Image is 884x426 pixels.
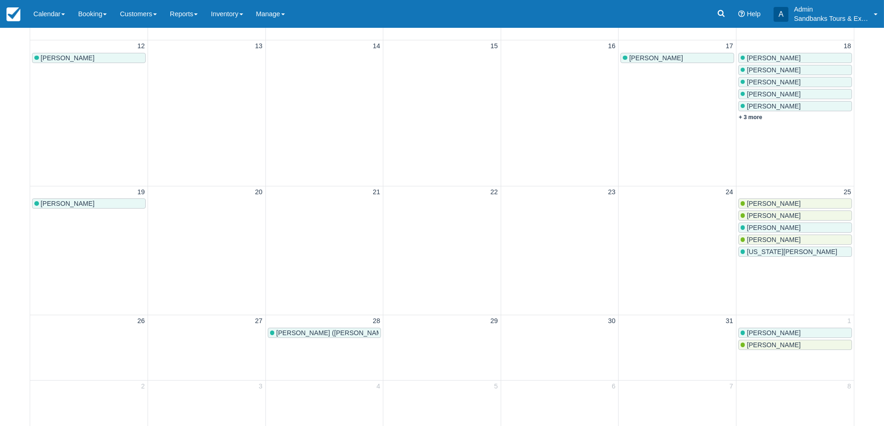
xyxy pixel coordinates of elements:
a: [PERSON_NAME] [738,65,852,75]
a: [PERSON_NAME] [738,89,852,99]
p: Sandbanks Tours & Experiences [794,14,868,23]
span: [PERSON_NAME] ([PERSON_NAME] [276,329,388,337]
span: Help [747,10,761,18]
span: [PERSON_NAME] [747,341,800,349]
a: [PERSON_NAME] [738,53,852,63]
a: 20 [253,187,265,197]
a: [PERSON_NAME] [738,328,852,338]
a: 19 [136,187,147,197]
a: [PERSON_NAME] [738,198,852,209]
div: A [774,7,788,22]
a: [PERSON_NAME] [738,77,852,87]
a: 5 [492,381,500,392]
span: [US_STATE][PERSON_NAME] [747,248,837,255]
span: [PERSON_NAME] [747,212,800,219]
a: 26 [136,316,147,326]
a: [PERSON_NAME] [32,198,146,209]
a: [PERSON_NAME] [620,53,734,63]
a: [PERSON_NAME] ([PERSON_NAME] [268,328,381,338]
span: [PERSON_NAME] [747,236,800,243]
span: [PERSON_NAME] [747,102,800,110]
a: 7 [728,381,735,392]
a: 12 [136,41,147,51]
span: [PERSON_NAME] [747,54,800,62]
a: 2 [139,381,147,392]
a: [PERSON_NAME] [738,235,852,245]
a: 16 [606,41,617,51]
a: 15 [489,41,500,51]
span: [PERSON_NAME] [629,54,683,62]
a: 24 [724,187,735,197]
a: [PERSON_NAME] [738,340,852,350]
a: [PERSON_NAME] [738,223,852,233]
a: 29 [489,316,500,326]
a: + 3 more [739,114,762,121]
a: 22 [489,187,500,197]
a: 23 [606,187,617,197]
a: [US_STATE][PERSON_NAME] [738,247,852,257]
a: 30 [606,316,617,326]
a: 4 [374,381,382,392]
a: 25 [842,187,853,197]
a: 28 [371,316,382,326]
img: checkfront-main-nav-mini-logo.png [6,7,20,21]
a: 1 [845,316,853,326]
a: 3 [257,381,265,392]
a: 21 [371,187,382,197]
a: 27 [253,316,265,326]
a: [PERSON_NAME] [32,53,146,63]
span: [PERSON_NAME] [41,200,95,207]
a: 18 [842,41,853,51]
a: 6 [610,381,617,392]
span: [PERSON_NAME] [747,224,800,231]
span: [PERSON_NAME] [41,54,95,62]
span: [PERSON_NAME] [747,78,800,86]
a: [PERSON_NAME] [738,101,852,111]
span: [PERSON_NAME] [747,90,800,98]
a: 14 [371,41,382,51]
span: [PERSON_NAME] [747,329,800,337]
span: [PERSON_NAME] [747,200,800,207]
i: Help [738,11,745,17]
a: 17 [724,41,735,51]
a: 8 [845,381,853,392]
a: 31 [724,316,735,326]
p: Admin [794,5,868,14]
a: 13 [253,41,265,51]
span: [PERSON_NAME] [747,66,800,74]
a: [PERSON_NAME] [738,210,852,221]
